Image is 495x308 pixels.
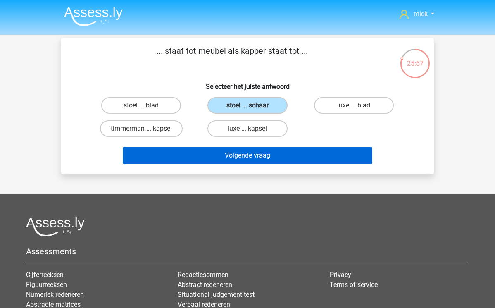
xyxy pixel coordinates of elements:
[178,291,255,298] a: Situational judgement test
[330,271,351,279] a: Privacy
[178,271,228,279] a: Redactiesommen
[101,97,181,114] label: stoel ... blad
[396,9,438,19] a: mick
[314,97,394,114] label: luxe ... blad
[330,281,378,289] a: Terms of service
[74,76,421,91] h6: Selecteer het juiste antwoord
[400,48,431,69] div: 25:57
[207,97,287,114] label: stoel ... schaar
[100,120,183,137] label: timmerman ... kapsel
[26,271,64,279] a: Cijferreeksen
[26,281,67,289] a: Figuurreeksen
[178,281,232,289] a: Abstract redeneren
[26,291,84,298] a: Numeriek redeneren
[414,10,428,18] span: mick
[26,246,469,256] h5: Assessments
[207,120,287,137] label: luxe ... kapsel
[74,45,390,69] p: ... staat tot meubel als kapper staat tot ...
[123,147,373,164] button: Volgende vraag
[26,217,85,236] img: Assessly logo
[64,7,123,26] img: Assessly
